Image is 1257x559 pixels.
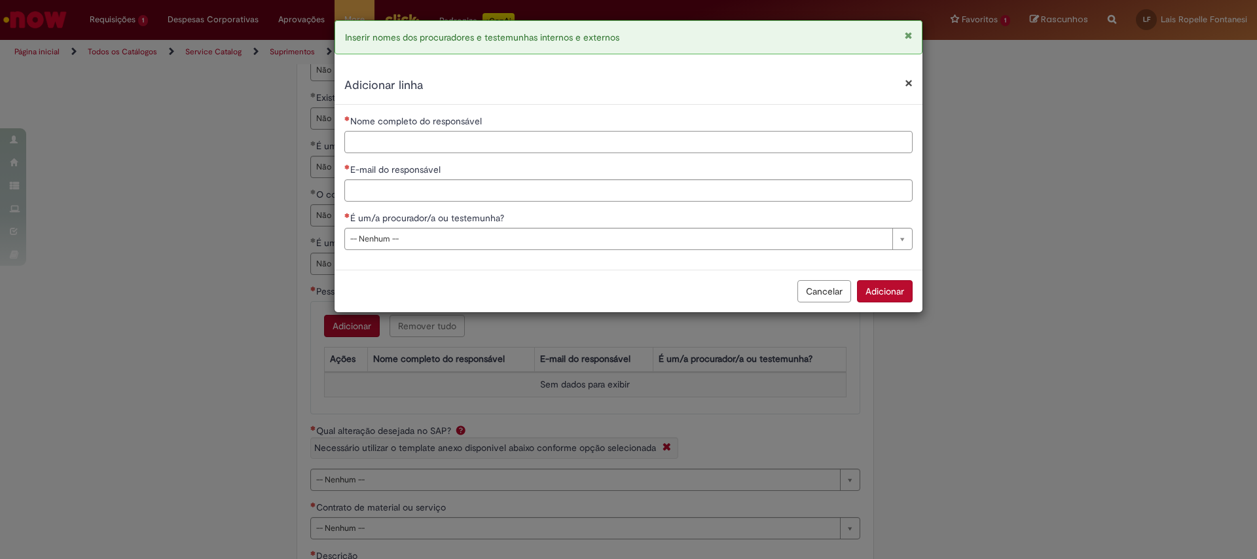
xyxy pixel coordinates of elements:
[344,77,913,94] h2: Adicionar linha
[857,280,913,302] button: Adicionar
[797,280,851,302] button: Cancelar
[344,131,913,153] input: Nome completo do responsável
[905,31,912,40] button: Fechar Notificação
[350,212,507,224] span: É um/a procurador/a ou testemunha?
[350,115,484,127] span: Nome completo do responsável
[905,76,913,90] button: Fechar modal
[345,31,619,43] span: Inserir nomes dos procuradores e testemunhas internos e externos
[344,179,913,202] input: E-mail do responsável
[350,164,443,175] span: E-mail do responsável
[344,116,350,121] span: Necessários
[350,228,886,249] span: -- Nenhum --
[344,213,350,218] span: Necessários
[344,164,350,170] span: Necessários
